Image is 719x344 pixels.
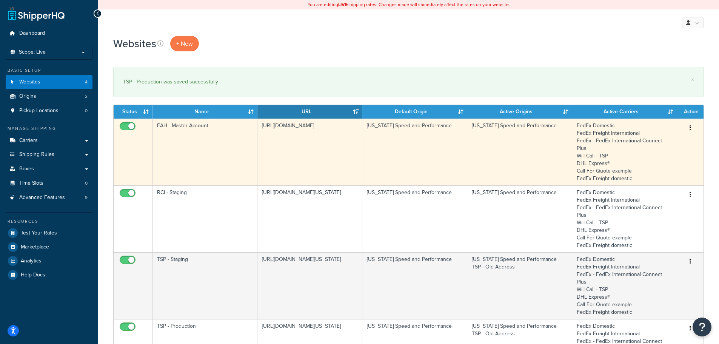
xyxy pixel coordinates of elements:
[338,1,347,8] b: LIVE
[6,218,92,225] div: Resources
[6,75,92,89] a: Websites 4
[362,185,467,252] td: [US_STATE] Speed and Performance
[6,125,92,132] div: Manage Shipping
[6,176,92,190] a: Time Slots 0
[572,119,677,185] td: FedEx Domestic FedEx Freight International FedEx - FedEx International Connect Plus Will Call - T...
[85,180,88,187] span: 0
[152,185,257,252] td: RCI - Staging
[85,93,88,100] span: 2
[19,180,43,187] span: Time Slots
[677,105,704,119] th: Action
[114,105,152,119] th: Status: activate to sort column ascending
[362,252,467,319] td: [US_STATE] Speed and Performance
[6,162,92,176] a: Boxes
[257,252,362,319] td: [URL][DOMAIN_NAME][US_STATE]
[6,104,92,118] a: Pickup Locations 0
[6,134,92,148] a: Carriers
[21,272,45,278] span: Help Docs
[467,252,572,319] td: [US_STATE] Speed and Performance TSP - Old Address
[257,185,362,252] td: [URL][DOMAIN_NAME][US_STATE]
[152,119,257,185] td: EAH - Master Account
[19,30,45,37] span: Dashboard
[152,252,257,319] td: TSP - Staging
[21,244,49,250] span: Marketplace
[693,318,711,336] button: Open Resource Center
[362,119,467,185] td: [US_STATE] Speed and Performance
[572,252,677,319] td: FedEx Domestic FedEx Freight International FedEx - FedEx International Connect Plus Will Call - T...
[6,226,92,240] a: Test Your Rates
[691,77,694,83] a: ×
[21,230,57,236] span: Test Your Rates
[85,79,88,85] span: 4
[113,36,156,51] h1: Websites
[6,26,92,40] a: Dashboard
[19,166,34,172] span: Boxes
[152,105,257,119] th: Name: activate to sort column ascending
[467,185,572,252] td: [US_STATE] Speed and Performance
[6,191,92,205] a: Advanced Features 9
[19,194,65,201] span: Advanced Features
[85,108,88,114] span: 0
[170,36,199,51] a: + New
[6,240,92,254] a: Marketplace
[6,176,92,190] li: Time Slots
[8,6,65,21] a: ShipperHQ Home
[85,194,88,201] span: 9
[176,39,193,48] span: + New
[572,105,677,119] th: Active Carriers: activate to sort column ascending
[19,49,46,56] span: Scope: Live
[467,119,572,185] td: [US_STATE] Speed and Performance
[6,254,92,268] a: Analytics
[467,105,572,119] th: Active Origins: activate to sort column ascending
[6,148,92,162] a: Shipping Rules
[362,105,467,119] th: Default Origin: activate to sort column ascending
[572,185,677,252] td: FedEx Domestic FedEx Freight International FedEx - FedEx International Connect Plus Will Call - T...
[257,105,362,119] th: URL: activate to sort column ascending
[19,79,40,85] span: Websites
[6,268,92,282] a: Help Docs
[6,191,92,205] li: Advanced Features
[19,151,54,158] span: Shipping Rules
[6,89,92,103] li: Origins
[19,93,36,100] span: Origins
[6,67,92,74] div: Basic Setup
[123,77,694,87] div: TSP - Production was saved successfully
[6,75,92,89] li: Websites
[257,119,362,185] td: [URL][DOMAIN_NAME]
[21,258,42,264] span: Analytics
[6,104,92,118] li: Pickup Locations
[19,137,38,144] span: Carriers
[6,89,92,103] a: Origins 2
[19,108,59,114] span: Pickup Locations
